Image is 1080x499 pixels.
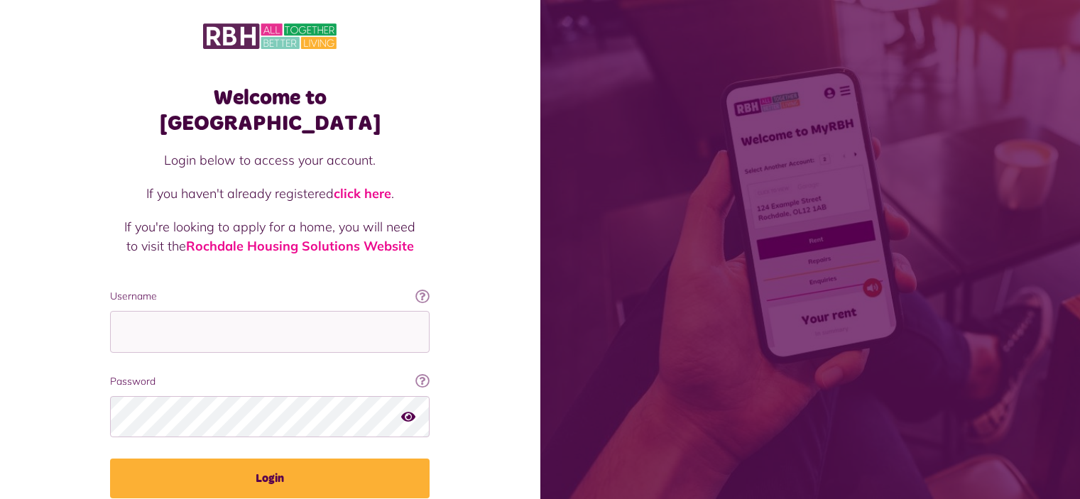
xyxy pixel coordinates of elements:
[203,21,337,51] img: MyRBH
[110,289,430,304] label: Username
[110,459,430,498] button: Login
[124,217,415,256] p: If you're looking to apply for a home, you will need to visit the
[110,374,430,389] label: Password
[334,185,391,202] a: click here
[124,184,415,203] p: If you haven't already registered .
[186,238,414,254] a: Rochdale Housing Solutions Website
[124,150,415,170] p: Login below to access your account.
[110,85,430,136] h1: Welcome to [GEOGRAPHIC_DATA]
